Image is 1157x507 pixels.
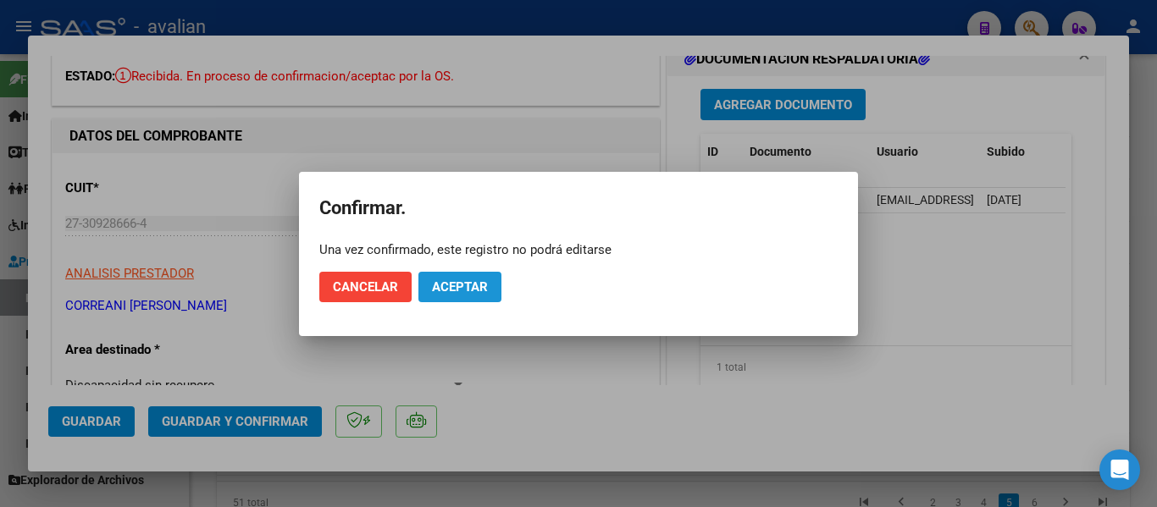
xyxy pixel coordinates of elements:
h2: Confirmar. [319,192,838,224]
div: Open Intercom Messenger [1099,449,1140,490]
span: Aceptar [432,279,488,295]
button: Aceptar [418,272,501,302]
div: Una vez confirmado, este registro no podrá editarse [319,241,838,258]
button: Cancelar [319,272,412,302]
span: Cancelar [333,279,398,295]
